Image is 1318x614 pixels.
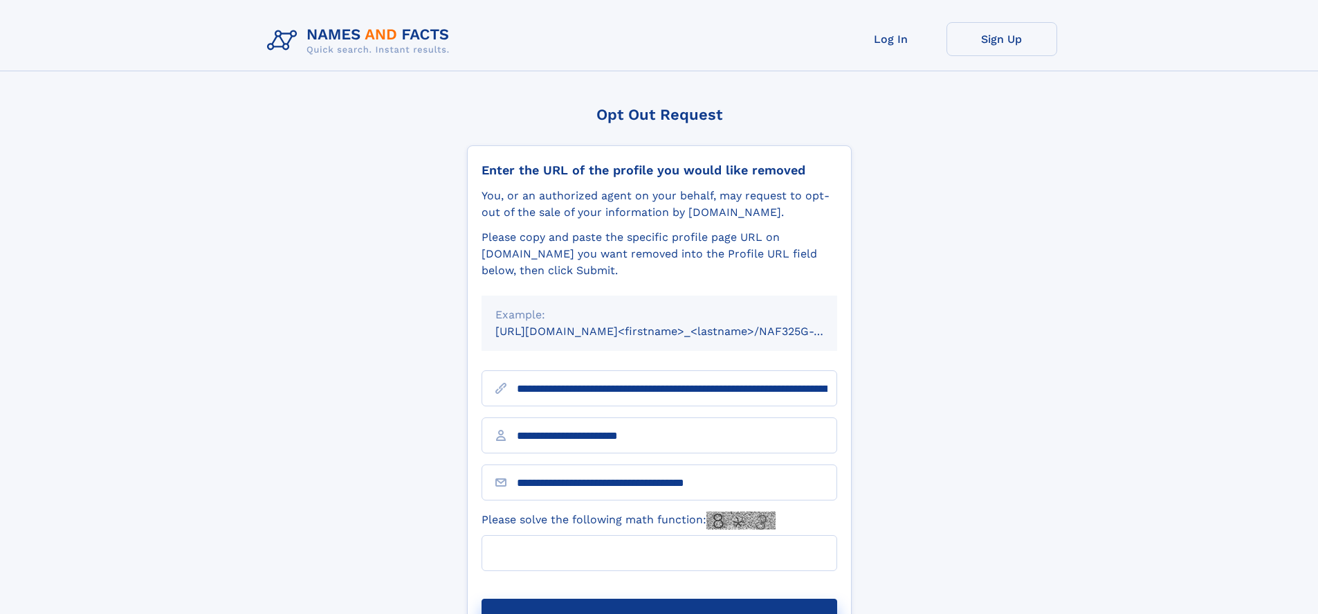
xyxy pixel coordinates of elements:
div: Enter the URL of the profile you would like removed [482,163,837,178]
div: Opt Out Request [467,106,852,123]
div: Example: [495,307,823,323]
img: Logo Names and Facts [262,22,461,60]
div: You, or an authorized agent on your behalf, may request to opt-out of the sale of your informatio... [482,188,837,221]
div: Please copy and paste the specific profile page URL on [DOMAIN_NAME] you want removed into the Pr... [482,229,837,279]
label: Please solve the following math function: [482,512,776,530]
small: [URL][DOMAIN_NAME]<firstname>_<lastname>/NAF325G-xxxxxxxx [495,325,863,338]
a: Sign Up [946,22,1057,56]
a: Log In [836,22,946,56]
